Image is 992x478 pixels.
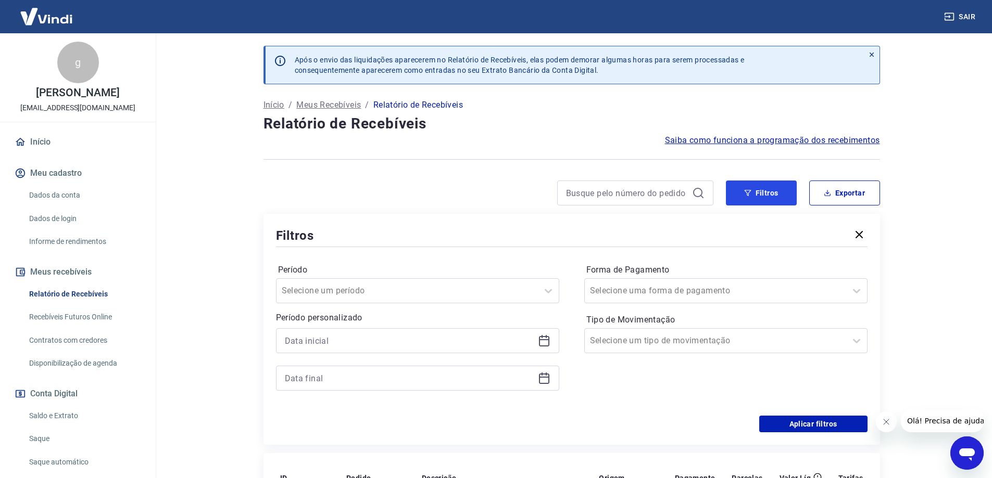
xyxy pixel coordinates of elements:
[276,227,315,244] h5: Filtros
[263,113,880,134] h4: Relatório de Recebíveis
[12,131,143,153] a: Início
[809,180,880,205] button: Exportar
[12,1,80,32] img: Vindi
[296,99,361,111] a: Meus Recebíveis
[285,333,534,348] input: Data inicial
[876,411,897,432] iframe: Fechar mensagem
[373,99,463,111] p: Relatório de Recebíveis
[365,99,369,111] p: /
[25,208,143,229] a: Dados de login
[57,42,99,83] div: g
[12,162,143,185] button: Meu cadastro
[263,99,284,111] a: Início
[12,382,143,405] button: Conta Digital
[25,405,143,427] a: Saldo e Extrato
[942,7,980,27] button: Sair
[586,264,865,276] label: Forma de Pagamento
[278,264,557,276] label: Período
[25,353,143,374] a: Disponibilização de agenda
[901,409,984,432] iframe: Mensagem da empresa
[25,306,143,328] a: Recebíveis Futuros Online
[276,312,559,324] p: Período personalizado
[25,330,143,351] a: Contratos com credores
[25,451,143,473] a: Saque automático
[950,436,984,470] iframe: Botão para abrir a janela de mensagens
[25,428,143,449] a: Saque
[759,416,868,432] button: Aplicar filtros
[665,134,880,147] a: Saiba como funciona a programação dos recebimentos
[586,314,865,326] label: Tipo de Movimentação
[726,180,797,205] button: Filtros
[25,185,143,206] a: Dados da conta
[36,87,119,98] p: [PERSON_NAME]
[20,102,135,113] p: [EMAIL_ADDRESS][DOMAIN_NAME]
[295,55,745,75] p: Após o envio das liquidações aparecerem no Relatório de Recebíveis, elas podem demorar algumas ho...
[285,370,534,386] input: Data final
[566,185,688,201] input: Busque pelo número do pedido
[288,99,292,111] p: /
[12,261,143,283] button: Meus recebíveis
[25,283,143,305] a: Relatório de Recebíveis
[25,231,143,252] a: Informe de rendimentos
[6,7,87,16] span: Olá! Precisa de ajuda?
